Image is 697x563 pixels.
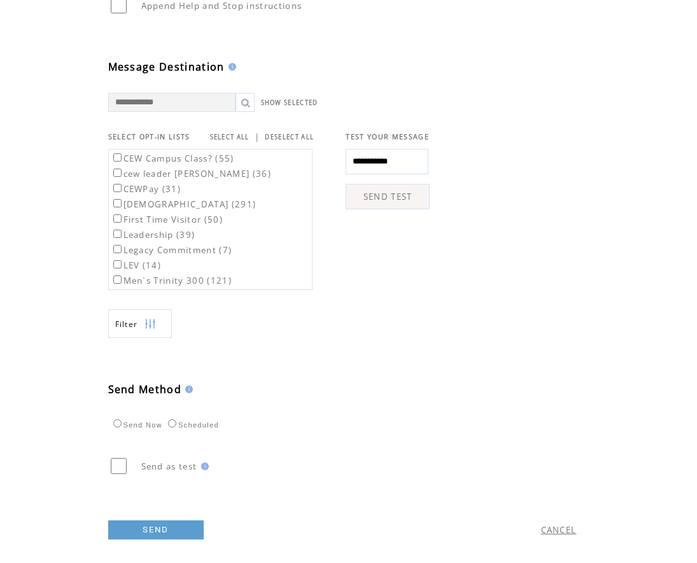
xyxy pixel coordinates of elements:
input: CEW Campus Class? (55) [113,153,122,162]
label: CEWPay (31) [111,183,181,195]
input: Scheduled [168,419,176,427]
label: Men`s Trinity 300 (121) [111,275,232,286]
span: Send Method [108,382,182,396]
a: SEND [108,520,204,539]
input: [DEMOGRAPHIC_DATA] (291) [113,199,122,207]
label: [DEMOGRAPHIC_DATA] (291) [111,198,257,210]
a: DESELECT ALL [265,133,314,141]
a: CANCEL [541,524,577,536]
input: Send Now [113,419,122,427]
label: Scheduled [165,421,219,429]
span: Show filters [115,319,138,330]
img: filters.png [144,310,156,338]
label: LEV (14) [111,260,162,271]
img: help.gif [225,63,236,71]
img: help.gif [181,386,193,393]
span: TEST YOUR MESSAGE [346,132,429,141]
input: Leadership (39) [113,230,122,238]
a: SEND TEST [346,184,430,209]
span: Send as test [141,461,197,472]
label: Legacy Commitment (7) [111,244,232,256]
label: CEW Campus Class? (55) [111,153,234,164]
label: First Time Visitor (50) [111,214,223,225]
span: | [255,131,260,142]
span: Message Destination [108,60,225,74]
input: Men`s Trinity 300 (121) [113,275,122,284]
label: cew leader [PERSON_NAME] (36) [111,168,272,179]
input: First Time Visitor (50) [113,214,122,223]
img: help.gif [197,462,209,470]
input: Legacy Commitment (7) [113,245,122,253]
a: SELECT ALL [210,133,250,141]
label: Send Now [110,421,162,429]
label: Leadership (39) [111,229,195,240]
span: SELECT OPT-IN LISTS [108,132,190,141]
input: CEWPay (31) [113,184,122,192]
input: LEV (14) [113,260,122,268]
a: SHOW SELECTED [261,99,318,107]
a: Filter [108,309,172,338]
input: cew leader [PERSON_NAME] (36) [113,169,122,177]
